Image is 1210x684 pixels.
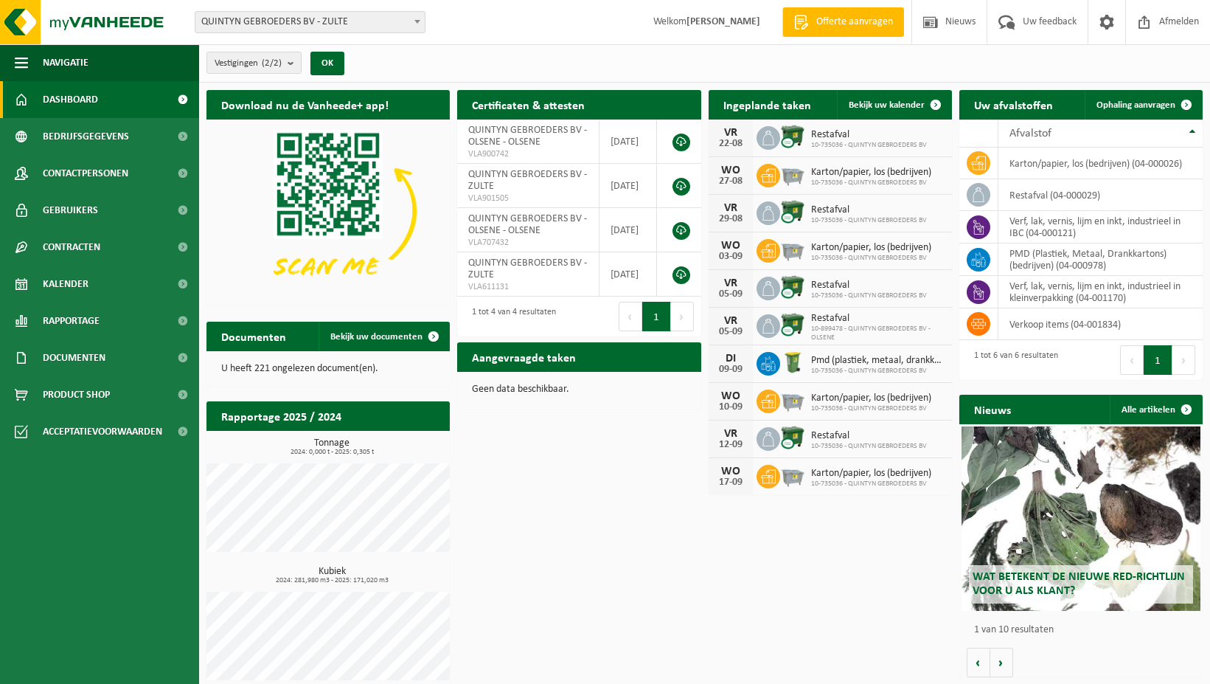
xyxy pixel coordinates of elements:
[716,139,745,149] div: 22-08
[811,367,945,376] span: 10-735036 - QUINTYN GEBROEDERS BV
[716,214,745,224] div: 29-08
[811,242,931,254] span: Karton/papier, los (bedrijven)
[1085,90,1201,120] a: Ophaling aanvragen
[716,402,745,412] div: 10-09
[221,364,435,374] p: U heeft 221 ongelezen document(en).
[330,332,423,342] span: Bekijk uw documenten
[782,7,904,37] a: Offerte aanvragen
[780,274,805,300] img: WB-1100-CU
[457,342,591,371] h2: Aangevraagde taken
[811,129,927,141] span: Restafval
[468,281,588,293] span: VLA611131
[214,577,450,584] span: 2024: 281,980 m3 - 2025: 171,020 m3
[780,463,805,488] img: WB-2500-GAL-GY-01
[716,289,745,300] div: 05-09
[811,204,927,216] span: Restafval
[959,90,1068,119] h2: Uw afvalstoffen
[811,404,931,413] span: 10-735036 - QUINTYN GEBROEDERS BV
[811,393,931,404] span: Karton/papier, los (bedrijven)
[813,15,897,30] span: Offerte aanvragen
[206,401,356,430] h2: Rapportage 2025 / 2024
[619,302,642,331] button: Previous
[716,202,745,214] div: VR
[671,302,694,331] button: Next
[1096,100,1175,110] span: Ophaling aanvragen
[716,176,745,187] div: 27-08
[716,240,745,252] div: WO
[206,120,450,303] img: Download de VHEPlus App
[262,58,282,68] count: (2/2)
[716,127,745,139] div: VR
[716,428,745,440] div: VR
[811,442,927,451] span: 10-735036 - QUINTYN GEBROEDERS BV
[1120,345,1144,375] button: Previous
[206,52,302,74] button: Vestigingen(2/2)
[599,252,658,297] td: [DATE]
[716,315,745,327] div: VR
[214,438,450,456] h3: Tonnage
[43,118,129,155] span: Bedrijfsgegevens
[811,480,931,488] span: 10-735036 - QUINTYN GEBROEDERS BV
[468,148,588,160] span: VLA900742
[716,165,745,176] div: WO
[998,211,1203,243] td: verf, lak, vernis, lijm en inkt, industrieel in IBC (04-000121)
[310,52,344,75] button: OK
[967,648,990,677] button: Vorige
[974,625,1195,635] p: 1 van 10 resultaten
[214,449,450,456] span: 2024: 0,000 t - 2025: 0,305 t
[599,164,658,208] td: [DATE]
[709,90,826,119] h2: Ingeplande taken
[811,355,945,367] span: Pmd (plastiek, metaal, drankkartons) (bedrijven)
[468,237,588,249] span: VLA707432
[780,199,805,224] img: WB-1100-CU
[195,12,425,32] span: QUINTYN GEBROEDERS BV - ZULTE
[780,425,805,450] img: WB-1100-CU
[849,100,925,110] span: Bekijk uw kalender
[43,266,88,303] span: Kalender
[811,325,945,342] span: 10-899478 - QUINTYN GEBROEDERS BV - OLSENE
[811,179,931,187] span: 10-735036 - QUINTYN GEBROEDERS BV
[319,322,448,351] a: Bekijk uw documenten
[340,430,448,460] a: Bekijk rapportage
[716,252,745,262] div: 03-09
[43,376,110,413] span: Product Shop
[43,155,128,192] span: Contactpersonen
[811,280,927,291] span: Restafval
[811,468,931,480] span: Karton/papier, los (bedrijven)
[811,430,927,442] span: Restafval
[967,344,1058,376] div: 1 tot 6 van 6 resultaten
[998,179,1203,211] td: restafval (04-000029)
[716,440,745,450] div: 12-09
[716,365,745,375] div: 09-09
[780,124,805,149] img: WB-1100-CU
[1009,128,1051,139] span: Afvalstof
[811,216,927,225] span: 10-735036 - QUINTYN GEBROEDERS BV
[811,167,931,179] span: Karton/papier, los (bedrijven)
[457,90,599,119] h2: Certificaten & attesten
[43,44,88,81] span: Navigatie
[780,387,805,412] img: WB-2500-GAL-GY-01
[43,413,162,450] span: Acceptatievoorwaarden
[468,213,587,236] span: QUINTYN GEBROEDERS BV - OLSENE - OLSENE
[811,291,927,300] span: 10-735036 - QUINTYN GEBROEDERS BV
[716,466,745,477] div: WO
[215,52,282,75] span: Vestigingen
[998,308,1203,340] td: verkoop items (04-001834)
[837,90,950,120] a: Bekijk uw kalender
[43,192,98,229] span: Gebruikers
[468,258,587,280] span: QUINTYN GEBROEDERS BV - ZULTE
[43,81,98,118] span: Dashboard
[195,11,425,33] span: QUINTYN GEBROEDERS BV - ZULTE
[811,254,931,263] span: 10-735036 - QUINTYN GEBROEDERS BV
[811,141,927,150] span: 10-735036 - QUINTYN GEBROEDERS BV
[43,229,100,266] span: Contracten
[998,243,1203,276] td: PMD (Plastiek, Metaal, Drankkartons) (bedrijven) (04-000978)
[468,125,587,148] span: QUINTYN GEBROEDERS BV - OLSENE - OLSENE
[206,90,403,119] h2: Download nu de Vanheede+ app!
[465,300,556,333] div: 1 tot 4 van 4 resultaten
[780,237,805,262] img: WB-2500-GAL-GY-01
[43,339,105,376] span: Documenten
[214,567,450,584] h3: Kubiek
[1110,395,1201,424] a: Alle artikelen
[780,162,805,187] img: WB-2500-GAL-GY-01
